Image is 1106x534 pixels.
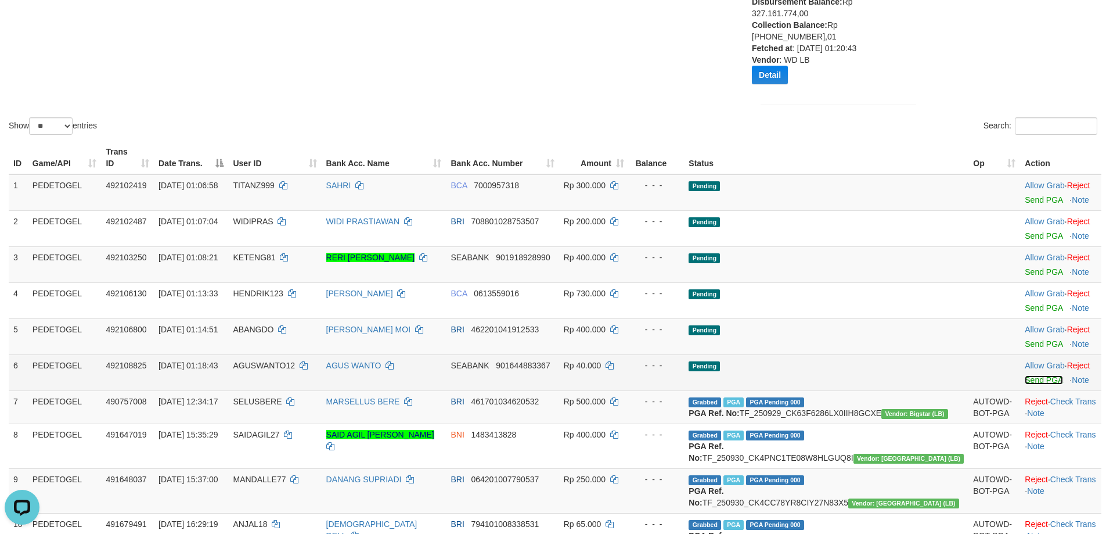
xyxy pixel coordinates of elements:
a: Check Trans [1050,519,1096,529]
a: Note [1072,375,1089,385]
td: TF_250930_CK4CC78YR8CIY27N83X5 [684,468,968,513]
b: PGA Ref. No: [689,486,723,507]
span: BRI [451,325,464,334]
td: PEDETOGEL [28,246,102,282]
a: Allow Grab [1025,325,1064,334]
span: PGA Pending [746,431,804,440]
a: Reject [1025,475,1048,484]
a: [PERSON_NAME] [326,289,393,298]
span: SELUSBERE [233,397,282,406]
span: [DATE] 15:37:00 [158,475,218,484]
span: · [1025,253,1067,262]
span: BRI [451,397,464,406]
a: Check Trans [1050,475,1096,484]
td: 3 [9,246,28,282]
span: Grabbed [689,475,721,485]
span: · [1025,217,1067,226]
div: - - - [633,252,679,263]
td: 9 [9,468,28,513]
td: · · [1020,390,1101,424]
span: WIDIPRAS [233,217,273,226]
span: BCA [451,289,467,298]
span: Copy 901918928990 to clipboard [496,253,550,262]
a: Allow Grab [1025,181,1064,190]
td: AUTOWD-BOT-PGA [968,424,1020,468]
td: AUTOWD-BOT-PGA [968,390,1020,424]
td: 4 [9,282,28,318]
span: 491648037 [106,475,146,484]
div: - - - [633,180,679,191]
span: Rp 500.000 [564,397,606,406]
span: TITANZ999 [233,181,274,190]
span: Pending [689,181,720,191]
td: PEDETOGEL [28,390,102,424]
span: [DATE] 01:07:04 [158,217,218,226]
td: · · [1020,424,1101,468]
span: ANJAL18 [233,519,267,529]
a: RERI [PERSON_NAME] [326,253,415,262]
div: - - - [633,429,679,440]
span: Copy 462201041912533 to clipboard [471,325,539,334]
span: KETENG81 [233,253,275,262]
td: · [1020,174,1101,211]
a: Check Trans [1050,430,1096,439]
div: - - - [633,360,679,371]
td: · [1020,318,1101,354]
td: · [1020,282,1101,318]
th: Action [1020,141,1101,174]
a: Note [1072,195,1089,205]
span: Rp 730.000 [564,289,606,298]
a: Allow Grab [1025,289,1064,298]
a: Reject [1025,519,1048,529]
a: WIDI PRASTIAWAN [326,217,400,226]
span: [DATE] 01:14:51 [158,325,218,334]
td: TF_250930_CK4PNC1TE08W8HLGUQ8I [684,424,968,468]
td: · [1020,210,1101,246]
a: Reject [1067,217,1090,226]
span: Pending [689,289,720,299]
div: - - - [633,324,679,335]
td: PEDETOGEL [28,354,102,390]
th: Balance [629,141,684,174]
span: 490757008 [106,397,146,406]
b: Collection Balance: [752,20,827,30]
td: PEDETOGEL [28,210,102,246]
label: Show entries [9,117,97,135]
a: Send PGA [1025,231,1062,241]
span: Copy 708801028753507 to clipboard [471,217,539,226]
span: Rp 400.000 [564,325,606,334]
span: BRI [451,217,464,226]
a: Send PGA [1025,303,1062,313]
td: PEDETOGEL [28,174,102,211]
td: · [1020,246,1101,282]
span: Vendor URL: https://dashboard.q2checkout.com/secure [853,454,964,464]
span: BRI [451,519,464,529]
a: Send PGA [1025,339,1062,349]
span: BNI [451,430,464,439]
span: 492106800 [106,325,146,334]
a: Reject [1067,361,1090,370]
span: [DATE] 16:29:19 [158,519,218,529]
span: [DATE] 01:08:21 [158,253,218,262]
a: Note [1027,442,1044,451]
td: 2 [9,210,28,246]
b: Vendor [752,55,779,64]
th: ID [9,141,28,174]
span: 491647019 [106,430,146,439]
td: PEDETOGEL [28,318,102,354]
td: 7 [9,390,28,424]
a: SAID AGIL [PERSON_NAME] [326,430,434,439]
span: Marked by afzCS1 [723,397,744,407]
div: - - - [633,474,679,485]
a: Reject [1025,430,1048,439]
span: [DATE] 01:06:58 [158,181,218,190]
a: SAHRI [326,181,351,190]
span: Copy 7000957318 to clipboard [474,181,519,190]
a: Check Trans [1050,397,1096,406]
span: Grabbed [689,520,721,530]
a: AGUS WANTO [326,361,381,370]
label: Search: [983,117,1097,135]
td: AUTOWD-BOT-PGA [968,468,1020,513]
td: 5 [9,318,28,354]
span: 492102487 [106,217,146,226]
